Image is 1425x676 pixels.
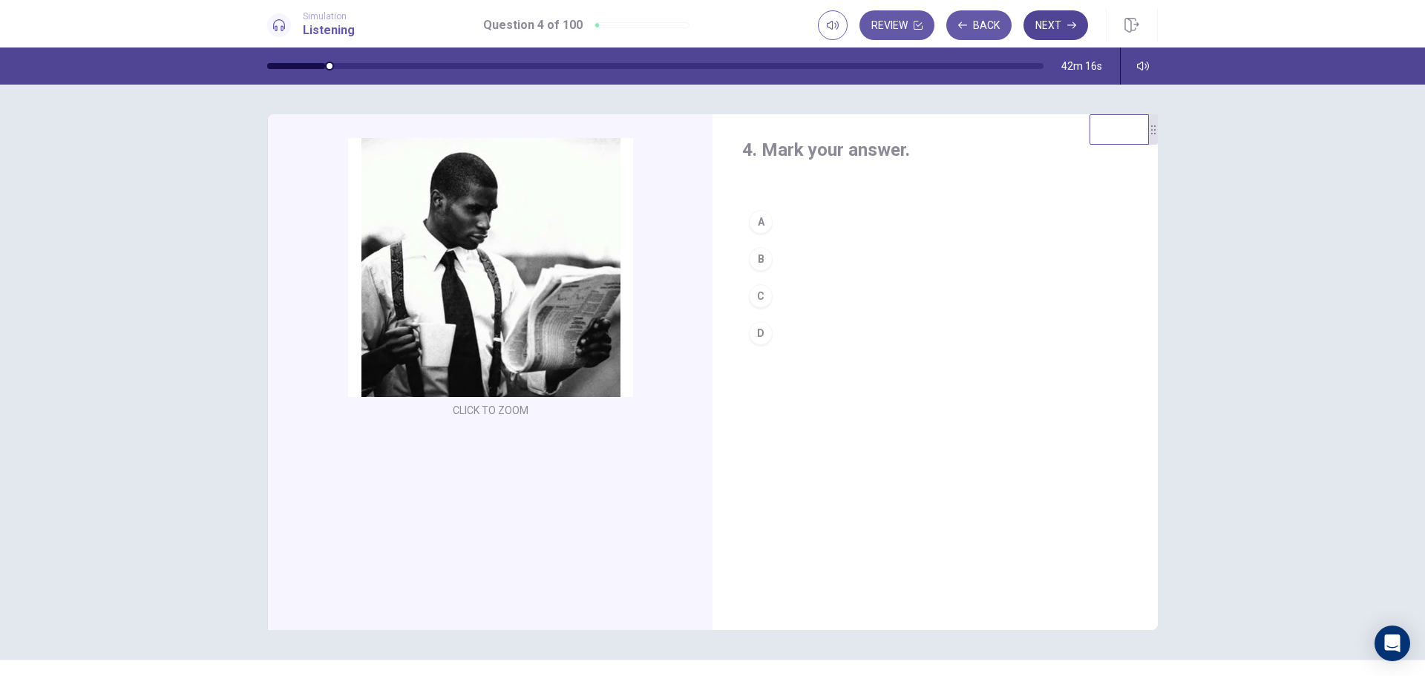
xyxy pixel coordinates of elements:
h1: Question 4 of 100 [483,16,583,34]
span: Simulation [303,11,355,22]
h1: Listening [303,22,355,39]
button: C [742,278,1128,315]
h4: 4. Mark your answer. [742,138,1128,162]
button: B [742,240,1128,278]
button: Back [946,10,1012,40]
div: Open Intercom Messenger [1375,626,1410,661]
button: A [742,203,1128,240]
div: A [749,210,773,234]
button: D [742,315,1128,352]
span: 42m 16s [1061,60,1102,72]
div: B [749,247,773,271]
div: C [749,284,773,308]
button: Next [1023,10,1088,40]
button: Review [859,10,934,40]
div: D [749,321,773,345]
